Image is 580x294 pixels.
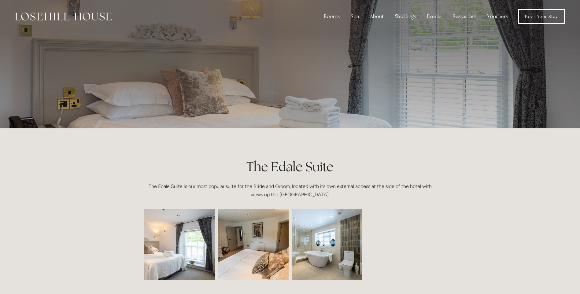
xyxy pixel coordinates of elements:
img: losehill-35.jpg [274,209,380,280]
h1: The Edale Suite [144,158,436,176]
a: Vouchers [482,10,513,23]
div: Spa [346,10,364,23]
div: Restaurant [448,10,481,23]
p: The Edale Suite is our most popular suite for the Bride and Groom, located with its own external ... [144,182,436,199]
img: losehill-22.jpg [112,209,218,280]
div: Rooms [319,10,345,23]
div: Weddings [390,10,421,23]
a: Book Your Stay [518,9,565,24]
div: Events [422,10,446,23]
img: Losehill House [15,13,112,20]
div: About [365,10,389,23]
img: 20210514-14470342-LHH-hotel-photos-HDR.jpg [200,209,306,280]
